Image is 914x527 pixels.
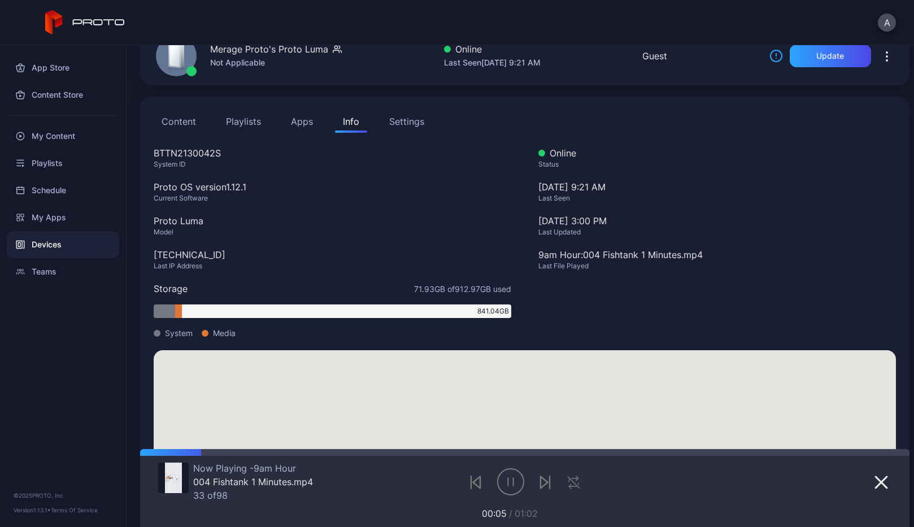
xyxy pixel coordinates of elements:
a: Playlists [7,150,119,177]
button: Settings [381,110,432,133]
a: App Store [7,54,119,81]
div: Update [816,51,844,60]
div: System ID [154,160,511,169]
div: [DATE] 9:21 AM [538,180,896,214]
div: Proto Luma [154,214,511,228]
a: Content Store [7,81,119,108]
div: 33 of 98 [193,490,313,501]
div: Merage Proto's Proto Luma [210,42,328,56]
span: 841.04 GB [477,306,509,316]
div: [TECHNICAL_ID] [154,248,511,262]
span: Media [213,327,236,339]
div: Last IP Address [154,262,511,271]
div: Status [538,160,896,169]
span: / [509,508,512,519]
span: 71.93 GB of 912.97 GB used [414,283,511,295]
div: Model [154,228,511,237]
button: A [878,14,896,32]
button: Playlists [218,110,269,133]
div: Last File Played [538,262,896,271]
a: My Apps [7,204,119,231]
a: Teams [7,258,119,285]
div: Guest [642,49,667,63]
button: Content [154,110,204,133]
button: Apps [283,110,321,133]
button: Update [790,45,871,67]
span: 00:05 [482,508,507,519]
a: My Content [7,123,119,150]
div: Last Seen [DATE] 9:21 AM [444,56,541,69]
div: Online [538,146,896,160]
div: Storage [154,282,188,295]
div: Last Seen [538,194,896,203]
span: System [165,327,193,339]
a: Terms Of Service [51,507,98,513]
span: 9am Hour [250,463,296,474]
div: Now Playing [193,463,313,474]
div: Last Updated [538,228,896,237]
div: 9am Hour: 004 Fishtank 1 Minutes.mp4 [538,248,896,262]
div: Proto OS version 1.12.1 [154,180,511,194]
div: Not Applicable [210,56,342,69]
div: BTTN2130042S [154,146,511,160]
div: Current Software [154,194,511,203]
div: Settings [389,115,424,128]
div: 004 Fishtank 1 Minutes.mp4 [193,476,313,487]
button: Info [335,110,367,133]
div: Online [444,42,541,56]
div: Info [343,115,359,128]
div: © 2025 PROTO, Inc. [14,491,112,500]
span: 01:02 [515,508,538,519]
a: Schedule [7,177,119,204]
span: Version 1.13.1 • [14,507,51,513]
a: Devices [7,231,119,258]
div: [DATE] 3:00 PM [538,214,896,228]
